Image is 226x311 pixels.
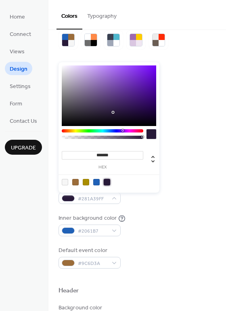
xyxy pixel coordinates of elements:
[78,195,108,203] span: #281A39FF
[10,100,22,108] span: Form
[93,179,100,185] div: rgb(32, 97, 183)
[78,227,108,235] span: #2061B7
[83,179,89,185] div: rgb(170, 142, 0)
[78,259,108,268] span: #9C6D3A
[62,165,143,170] label: hex
[59,246,119,255] div: Default event color
[5,97,27,110] a: Form
[5,62,32,75] a: Design
[10,30,31,39] span: Connect
[62,179,68,185] div: rgb(246, 246, 246)
[5,44,29,58] a: Views
[59,287,79,295] div: Header
[10,82,31,91] span: Settings
[10,48,25,56] span: Views
[5,27,36,40] a: Connect
[10,65,27,74] span: Design
[11,144,36,152] span: Upgrade
[10,117,37,126] span: Contact Us
[5,140,42,155] button: Upgrade
[10,13,25,21] span: Home
[5,79,36,92] a: Settings
[72,179,79,185] div: rgb(156, 109, 58)
[59,214,117,223] div: Inner background color
[104,179,110,185] div: rgb(40, 26, 57)
[5,114,42,127] a: Contact Us
[5,10,30,23] a: Home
